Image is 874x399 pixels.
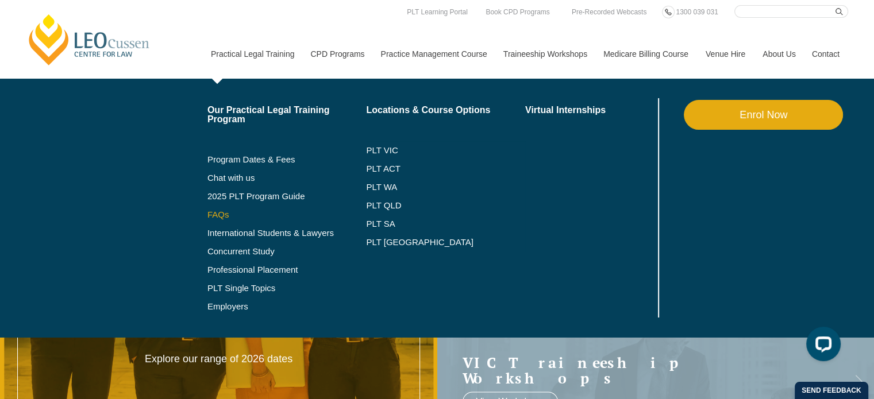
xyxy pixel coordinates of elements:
[797,322,845,370] iframe: LiveChat chat widget
[366,238,525,247] a: PLT [GEOGRAPHIC_DATA]
[483,6,552,18] a: Book CPD Programs
[676,8,718,16] span: 1300 039 031
[595,29,697,79] a: Medicare Billing Course
[302,29,372,79] a: CPD Programs
[525,106,656,115] a: Virtual Internships
[372,29,495,79] a: Practice Management Course
[673,6,721,18] a: 1300 039 031
[366,146,525,155] a: PLT VIC
[131,352,306,366] p: Explore our range of 2026 dates
[26,13,153,67] a: [PERSON_NAME] Centre for Law
[207,284,367,293] a: PLT Single Topics
[366,183,496,192] a: PLT WA
[207,247,367,256] a: Concurrent Study
[207,155,367,164] a: Program Dates & Fees
[684,100,843,130] a: Enrol Now
[803,29,848,79] a: Contact
[207,265,367,274] a: Professional Placement
[754,29,803,79] a: About Us
[463,354,826,386] a: VIC Traineeship Workshops
[366,106,525,115] a: Locations & Course Options
[366,201,525,210] a: PLT QLD
[207,106,367,124] a: Our Practical Legal Training Program
[207,173,367,183] a: Chat with us
[202,29,302,79] a: Practical Legal Training
[404,6,471,18] a: PLT Learning Portal
[569,6,650,18] a: Pre-Recorded Webcasts
[207,228,367,238] a: International Students & Lawyers
[207,302,367,311] a: Employers
[366,219,525,228] a: PLT SA
[366,164,525,173] a: PLT ACT
[207,210,367,219] a: FAQs
[697,29,754,79] a: Venue Hire
[207,192,338,201] a: 2025 PLT Program Guide
[495,29,595,79] a: Traineeship Workshops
